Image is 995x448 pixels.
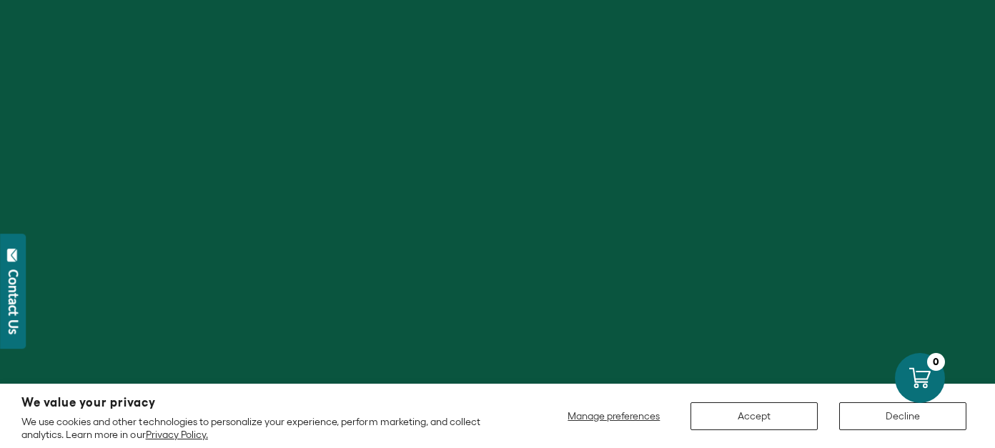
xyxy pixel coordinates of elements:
button: Manage preferences [559,402,669,430]
div: Contact Us [6,269,21,334]
h2: We value your privacy [21,397,511,409]
button: Accept [690,402,818,430]
p: We use cookies and other technologies to personalize your experience, perform marketing, and coll... [21,415,511,441]
a: Privacy Policy. [146,429,208,440]
div: 0 [927,353,945,371]
span: Manage preferences [568,410,660,422]
button: Decline [839,402,966,430]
